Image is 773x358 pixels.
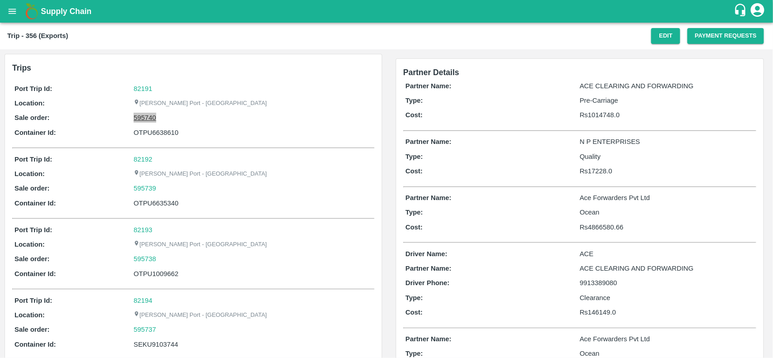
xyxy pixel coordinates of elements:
button: open drawer [2,1,23,22]
p: 9913389080 [580,278,754,288]
b: Driver Phone: [406,279,450,286]
b: Port Trip Id: [14,85,52,92]
p: Ocean [580,207,754,217]
b: Type: [406,97,423,104]
p: Rs 4866580.66 [580,222,754,232]
b: Type: [406,294,423,301]
b: Sale order: [14,185,50,192]
b: Driver Name: [406,250,447,258]
div: OTPU1009662 [134,269,372,279]
b: Location: [14,311,45,319]
a: 595739 [134,183,156,193]
b: Partner Name: [406,265,451,272]
b: Sale order: [14,255,50,263]
b: Cost: [406,167,423,175]
b: Port Trip Id: [14,226,52,234]
a: 595740 [134,113,156,123]
a: Supply Chain [41,5,734,18]
a: 595738 [134,254,156,264]
b: Location: [14,100,45,107]
b: Port Trip Id: [14,156,52,163]
p: Quality [580,152,754,162]
b: Container Id: [14,129,56,136]
b: Cost: [406,309,423,316]
b: Sale order: [14,114,50,121]
div: OTPU6638610 [134,128,372,138]
p: [PERSON_NAME] Port - [GEOGRAPHIC_DATA] [134,99,267,108]
b: Cost: [406,111,423,119]
b: Type: [406,153,423,160]
span: Partner Details [403,68,460,77]
a: 82191 [134,85,152,92]
p: [PERSON_NAME] Port - [GEOGRAPHIC_DATA] [134,170,267,178]
button: Edit [651,28,680,44]
img: logo [23,2,41,20]
p: [PERSON_NAME] Port - [GEOGRAPHIC_DATA] [134,240,267,249]
p: ACE CLEARING AND FORWARDING [580,263,754,273]
b: Trip - 356 (Exports) [7,32,68,39]
b: Container Id: [14,270,56,277]
p: Rs 146149.0 [580,307,754,317]
div: account of current user [749,2,766,21]
p: Rs 17228.0 [580,166,754,176]
div: OTPU6635340 [134,198,372,208]
b: Container Id: [14,200,56,207]
b: Trips [12,63,31,72]
p: ACE CLEARING AND FORWARDING [580,81,754,91]
b: Supply Chain [41,7,91,16]
div: customer-support [734,3,749,19]
b: Partner Name: [406,335,451,343]
div: SEKU9103744 [134,339,372,349]
b: Partner Name: [406,82,451,90]
a: 82192 [134,156,152,163]
b: Sale order: [14,326,50,333]
b: Port Trip Id: [14,297,52,304]
b: Location: [14,170,45,177]
b: Type: [406,209,423,216]
b: Container Id: [14,341,56,348]
p: [PERSON_NAME] Port - [GEOGRAPHIC_DATA] [134,311,267,320]
p: Ace Forwarders Pvt Ltd [580,193,754,203]
p: Pre-Carriage [580,95,754,105]
b: Cost: [406,224,423,231]
p: ACE [580,249,754,259]
b: Type: [406,350,423,357]
b: Partner Name: [406,194,451,201]
a: 595737 [134,325,156,334]
p: N P ENTERPRISES [580,137,754,147]
p: Rs 1014748.0 [580,110,754,120]
b: Location: [14,241,45,248]
a: 82194 [134,297,152,304]
a: 82193 [134,226,152,234]
p: Clearance [580,293,754,303]
b: Partner Name: [406,138,451,145]
p: Ace Forwarders Pvt Ltd [580,334,754,344]
button: Payment Requests [687,28,764,44]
